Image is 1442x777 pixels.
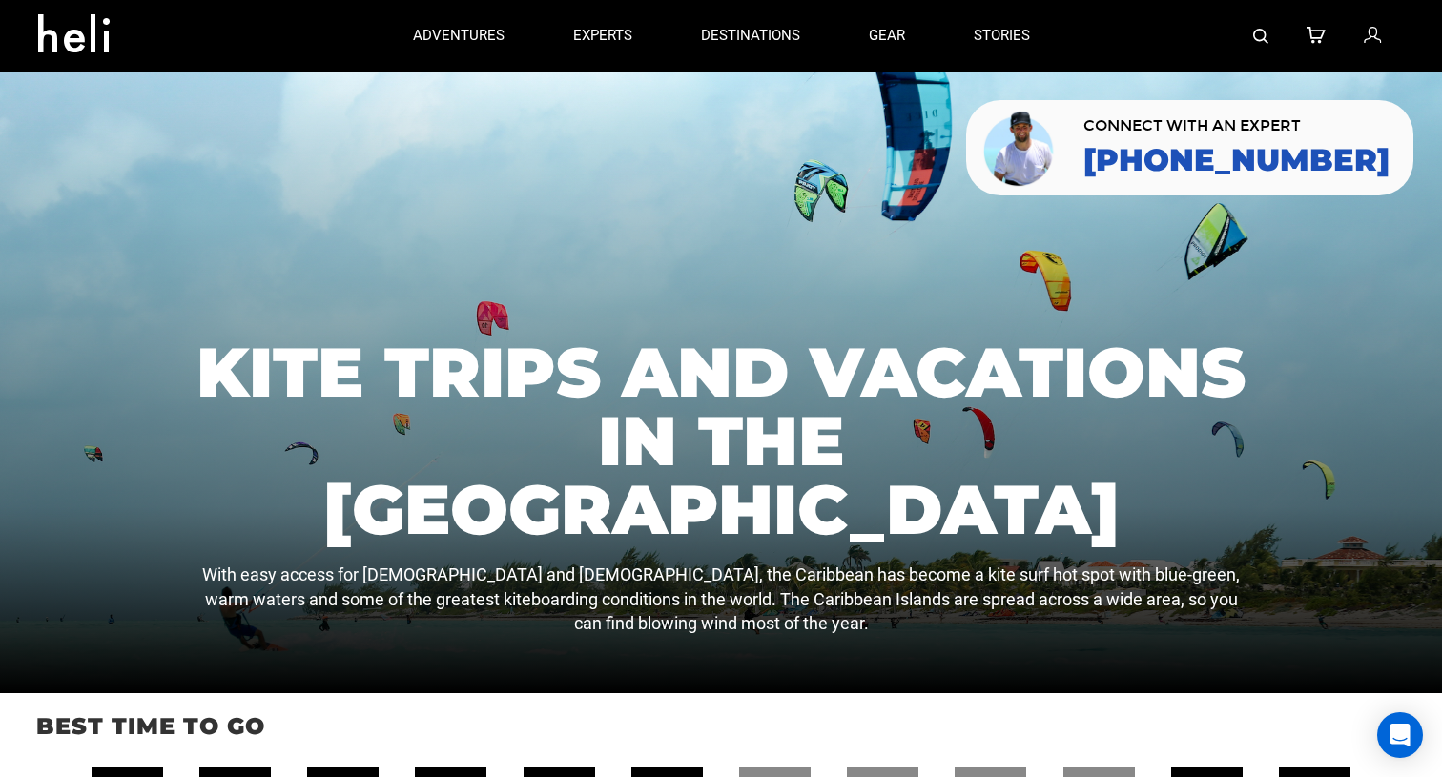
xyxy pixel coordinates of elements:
span: CONNECT WITH AN EXPERT [1083,118,1390,133]
p: experts [573,26,632,46]
img: contact our team [980,108,1060,188]
div: Open Intercom Messenger [1377,712,1423,758]
p: With easy access for [DEMOGRAPHIC_DATA] and [DEMOGRAPHIC_DATA], the Caribbean has become a kite s... [190,562,1252,636]
p: destinations [701,26,800,46]
a: [PHONE_NUMBER] [1083,143,1390,177]
img: search-bar-icon.svg [1253,29,1268,44]
p: adventures [413,26,505,46]
p: Best time to go [36,710,1406,743]
h1: Kite Trips and Vacations in the [GEOGRAPHIC_DATA] [190,337,1252,543]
